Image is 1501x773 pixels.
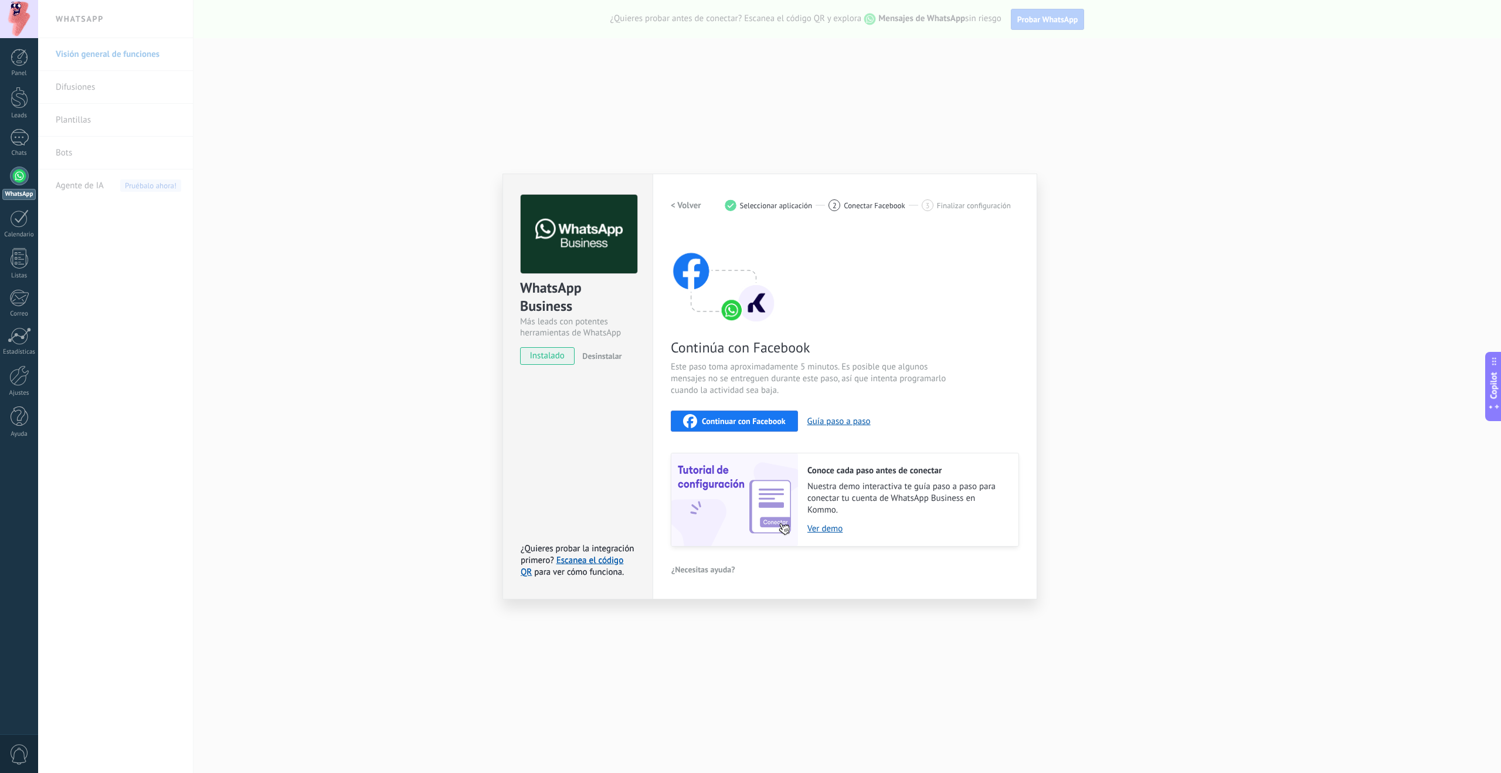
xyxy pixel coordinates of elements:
img: connect with facebook [671,230,776,324]
div: Chats [2,150,36,157]
span: 2 [833,201,837,211]
div: Panel [2,70,36,77]
div: WhatsApp [2,189,36,200]
a: Escanea el código QR [521,555,623,578]
div: Más leads con potentes herramientas de WhatsApp [520,316,636,338]
span: Conectar Facebook [844,201,905,210]
div: WhatsApp Business [520,279,636,316]
h2: Conoce cada paso antes de conectar [807,465,1007,476]
span: Continuar con Facebook [702,417,786,425]
button: Continuar con Facebook [671,411,798,432]
span: para ver cómo funciona. [534,567,624,578]
span: Continúa con Facebook [671,338,950,357]
button: Guía paso a paso [807,416,871,427]
div: Correo [2,310,36,318]
div: Ajustes [2,389,36,397]
span: ¿Necesitas ayuda? [671,565,735,574]
a: Ver demo [807,523,1007,534]
span: Nuestra demo interactiva te guía paso a paso para conectar tu cuenta de WhatsApp Business en Kommo. [807,481,1007,516]
h2: < Volver [671,200,701,211]
div: Ayuda [2,430,36,438]
div: Calendario [2,231,36,239]
button: < Volver [671,195,701,216]
img: logo_main.png [521,195,637,274]
span: ¿Quieres probar la integración primero? [521,543,634,566]
span: Copilot [1488,372,1500,399]
span: instalado [521,347,574,365]
div: Estadísticas [2,348,36,356]
span: Seleccionar aplicación [740,201,813,210]
button: ¿Necesitas ayuda? [671,561,736,578]
span: Desinstalar [582,351,622,361]
div: Leads [2,112,36,120]
div: Listas [2,272,36,280]
span: Finalizar configuración [937,201,1011,210]
span: Este paso toma aproximadamente 5 minutos. Es posible que algunos mensajes no se entreguen durante... [671,361,950,396]
button: Desinstalar [578,347,622,365]
span: 3 [925,201,929,211]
